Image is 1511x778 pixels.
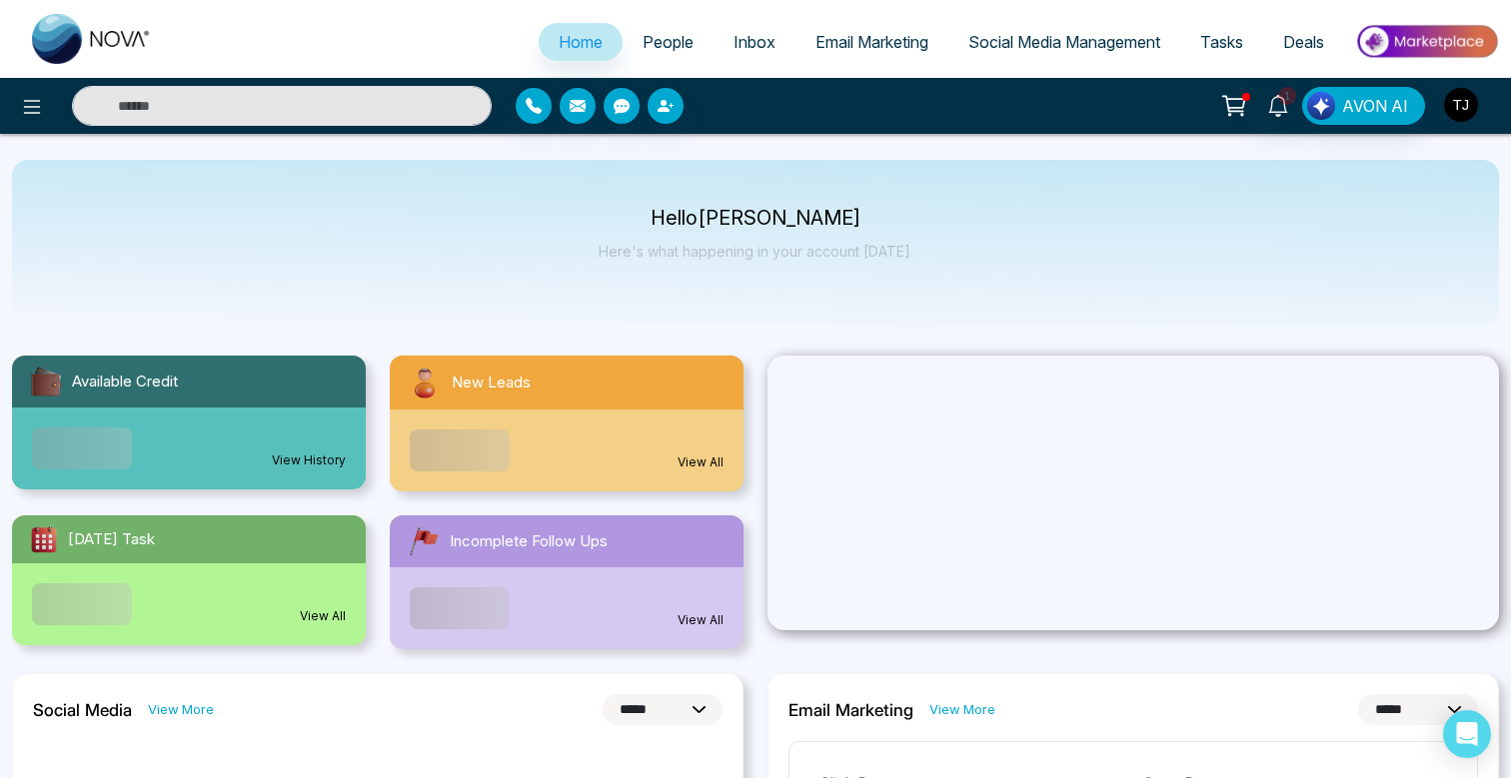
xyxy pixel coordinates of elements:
[1283,32,1324,52] span: Deals
[795,23,948,61] a: Email Marketing
[300,607,346,625] a: View All
[539,23,623,61] a: Home
[1254,87,1302,122] a: 1
[623,23,714,61] a: People
[1180,23,1263,61] a: Tasks
[272,451,346,469] a: View History
[1263,23,1344,61] a: Deals
[1354,19,1499,64] img: Market-place.gif
[788,700,913,720] h2: Email Marketing
[148,700,214,719] a: View More
[599,243,913,260] p: Here's what happening in your account [DATE].
[378,356,755,491] a: New LeadsView All
[1444,88,1478,122] img: User Avatar
[599,210,913,227] p: Hello [PERSON_NAME]
[406,523,442,559] img: followUps.svg
[28,364,64,399] img: availableCredit.svg
[1443,710,1491,758] div: Open Intercom Messenger
[678,453,724,471] a: View All
[450,530,608,553] span: Incomplete Follow Ups
[406,364,444,401] img: newLeads.svg
[1200,32,1243,52] span: Tasks
[32,14,152,64] img: Nova CRM Logo
[734,32,775,52] span: Inbox
[1278,87,1296,105] span: 1
[948,23,1180,61] a: Social Media Management
[678,611,724,629] a: View All
[929,700,995,719] a: View More
[643,32,694,52] span: People
[28,523,60,555] img: todayTask.svg
[72,371,178,393] span: Available Credit
[452,372,531,394] span: New Leads
[1302,87,1425,125] button: AVON AI
[1307,92,1335,120] img: Lead Flow
[968,32,1160,52] span: Social Media Management
[714,23,795,61] a: Inbox
[68,528,155,551] span: [DATE] Task
[33,700,132,720] h2: Social Media
[378,515,755,649] a: Incomplete Follow UpsView All
[815,32,928,52] span: Email Marketing
[1342,94,1408,118] span: AVON AI
[559,32,603,52] span: Home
